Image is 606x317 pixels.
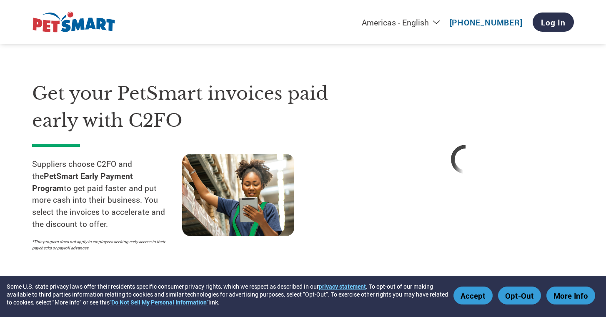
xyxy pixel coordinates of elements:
[32,171,133,193] strong: PetSmart Early Payment Program
[182,154,294,236] img: supply chain worker
[450,17,523,28] a: [PHONE_NUMBER]
[7,282,449,306] div: Some U.S. state privacy laws offer their residents specific consumer privacy rights, which we res...
[32,80,332,134] h1: Get your PetSmart invoices paid early with C2FO
[319,282,366,290] a: privacy statement
[498,287,541,304] button: Opt-Out
[453,287,493,304] button: Accept
[32,11,115,34] img: PetSmart
[32,158,182,230] p: Suppliers choose C2FO and the to get paid faster and put more cash into their business. You selec...
[32,239,174,251] p: *This program does not apply to employees seeking early access to their paychecks or payroll adva...
[110,298,208,306] a: "Do Not Sell My Personal Information"
[546,287,595,304] button: More Info
[533,13,574,32] a: Log In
